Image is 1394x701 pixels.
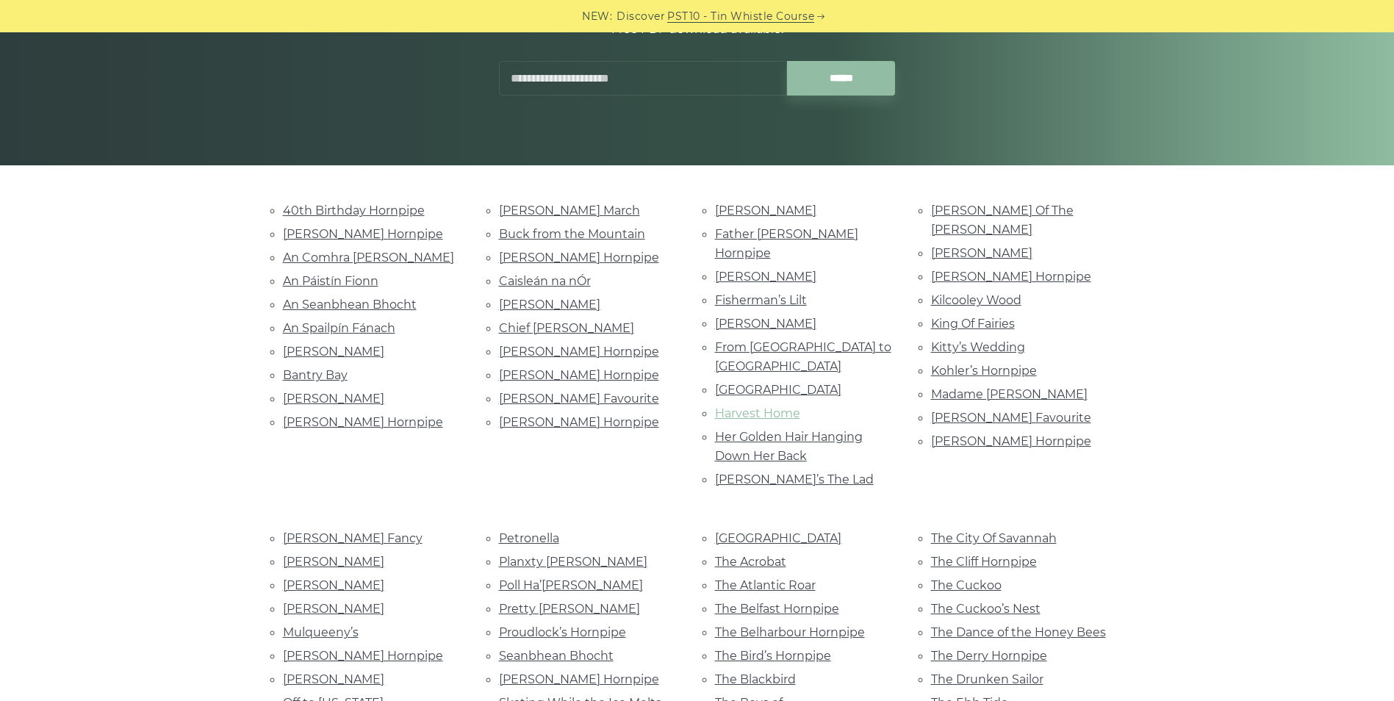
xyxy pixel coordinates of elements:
a: The Drunken Sailor [931,672,1043,686]
span: Discover [617,8,665,25]
a: Mulqueeny’s [283,625,359,639]
a: Caisleán na nÓr [499,274,591,288]
a: Fisherman’s Lilt [715,293,807,307]
a: An Spailpín Fánach [283,321,395,335]
a: [PERSON_NAME] [283,602,384,616]
a: The City Of Savannah [931,531,1057,545]
a: [PERSON_NAME] Fancy [283,531,423,545]
a: [GEOGRAPHIC_DATA] [715,383,841,397]
a: [PERSON_NAME] [931,246,1032,260]
a: [PERSON_NAME] Hornpipe [283,415,443,429]
a: [PERSON_NAME] Favourite [931,411,1091,425]
a: Kohler’s Hornpipe [931,364,1037,378]
a: [PERSON_NAME] [715,270,816,284]
a: Poll Ha’[PERSON_NAME] [499,578,643,592]
a: From [GEOGRAPHIC_DATA] to [GEOGRAPHIC_DATA] [715,340,891,373]
span: NEW: [582,8,612,25]
a: [PERSON_NAME]’s The Lad [715,472,874,486]
a: The Dance of the Honey Bees [931,625,1106,639]
a: [PERSON_NAME] Favourite [499,392,659,406]
a: The Cuckoo’s Nest [931,602,1041,616]
a: Kitty’s Wedding [931,340,1025,354]
a: [PERSON_NAME] [283,555,384,569]
a: [PERSON_NAME] Hornpipe [499,251,659,265]
a: [PERSON_NAME] Hornpipe [931,270,1091,284]
a: [PERSON_NAME] [283,345,384,359]
a: [PERSON_NAME] Hornpipe [499,415,659,429]
a: [PERSON_NAME] [715,204,816,218]
a: [PERSON_NAME] March [499,204,640,218]
a: [PERSON_NAME] [283,578,384,592]
a: An Seanbhean Bhocht [283,298,417,312]
a: [PERSON_NAME] Hornpipe [283,649,443,663]
a: Madame [PERSON_NAME] [931,387,1088,401]
a: The Atlantic Roar [715,578,816,592]
a: Chief [PERSON_NAME] [499,321,634,335]
a: Kilcooley Wood [931,293,1021,307]
a: [PERSON_NAME] Of The [PERSON_NAME] [931,204,1074,237]
a: Pretty [PERSON_NAME] [499,602,640,616]
a: 40th Birthday Hornpipe [283,204,425,218]
a: Proudlock’s Hornpipe [499,625,626,639]
a: [PERSON_NAME] Hornpipe [931,434,1091,448]
a: The Derry Hornpipe [931,649,1047,663]
a: [PERSON_NAME] [283,672,384,686]
a: [GEOGRAPHIC_DATA] [715,531,841,545]
a: Seanbhean Bhocht [499,649,614,663]
a: Father [PERSON_NAME] Hornpipe [715,227,858,260]
a: An Comhra [PERSON_NAME] [283,251,454,265]
a: [PERSON_NAME] Hornpipe [499,672,659,686]
a: PST10 - Tin Whistle Course [667,8,814,25]
a: The Belfast Hornpipe [715,602,839,616]
a: King Of Fairies [931,317,1015,331]
a: The Cliff Hornpipe [931,555,1037,569]
a: The Bird’s Hornpipe [715,649,831,663]
a: The Blackbird [715,672,796,686]
a: [PERSON_NAME] Hornpipe [499,345,659,359]
a: [PERSON_NAME] [283,392,384,406]
a: Planxty [PERSON_NAME] [499,555,647,569]
a: The Cuckoo [931,578,1002,592]
a: Petronella [499,531,559,545]
a: [PERSON_NAME] [499,298,600,312]
a: Buck from the Mountain [499,227,645,241]
a: [PERSON_NAME] Hornpipe [283,227,443,241]
a: [PERSON_NAME] Hornpipe [499,368,659,382]
a: An Páistín Fionn [283,274,378,288]
a: [PERSON_NAME] [715,317,816,331]
a: Bantry Bay [283,368,348,382]
a: Harvest Home [715,406,800,420]
a: Her Golden Hair Hanging Down Her Back [715,430,863,463]
a: The Acrobat [715,555,786,569]
a: The Belharbour Hornpipe [715,625,865,639]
